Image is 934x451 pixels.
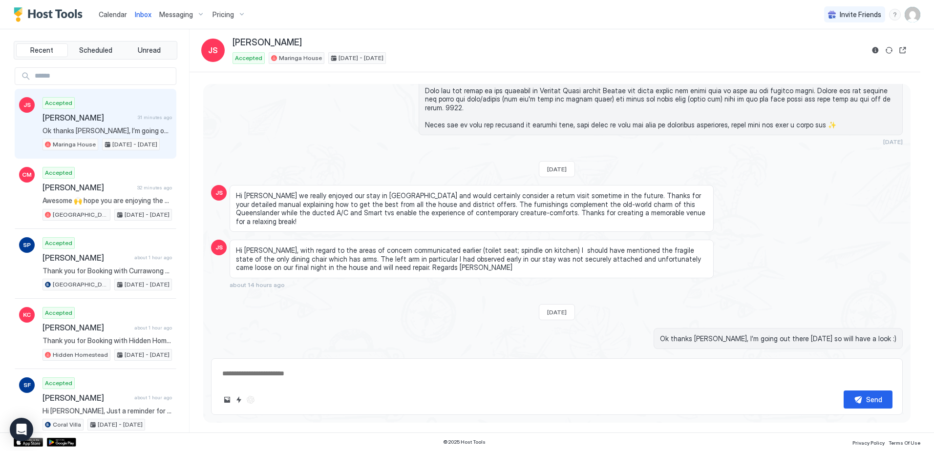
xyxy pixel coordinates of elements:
[135,9,151,20] a: Inbox
[22,170,32,179] span: CM
[889,437,920,447] a: Terms Of Use
[42,113,134,123] span: [PERSON_NAME]
[14,41,177,60] div: tab-group
[112,140,157,149] span: [DATE] - [DATE]
[905,7,920,22] div: User profile
[53,350,108,359] span: Hidden Homestead
[883,138,903,145] span: [DATE]
[235,54,262,62] span: Accepted
[99,9,127,20] a: Calendar
[23,241,31,249] span: SP
[134,254,172,261] span: about 1 hour ago
[42,393,130,403] span: [PERSON_NAME]
[42,253,130,263] span: [PERSON_NAME]
[79,46,112,55] span: Scheduled
[840,10,881,19] span: Invite Friends
[30,46,53,55] span: Recent
[897,44,909,56] button: Open reservation
[23,381,31,389] span: SF
[45,308,72,317] span: Accepted
[45,99,72,107] span: Accepted
[45,239,72,247] span: Accepted
[883,44,895,56] button: Sync reservation
[47,438,76,447] a: Google Play Store
[233,37,302,48] span: [PERSON_NAME]
[45,379,72,388] span: Accepted
[53,210,108,219] span: [GEOGRAPHIC_DATA]
[125,280,170,289] span: [DATE] - [DATE]
[138,46,161,55] span: Unread
[98,420,143,429] span: [DATE] - [DATE]
[844,390,892,409] button: Send
[547,308,567,316] span: [DATE]
[852,437,885,447] a: Privacy Policy
[31,68,176,84] input: Input Field
[208,44,218,56] span: JS
[236,246,707,272] span: Hi [PERSON_NAME], with regard to the areas of concern communicated earlier (toilet seat; spindle ...
[45,168,72,177] span: Accepted
[14,7,87,22] a: Host Tools Logo
[889,9,901,20] div: menu
[159,10,193,19] span: Messaging
[866,394,882,405] div: Send
[279,54,322,62] span: Maringa House
[53,420,81,429] span: Coral Villa
[42,336,172,345] span: Thank you for Booking with Hidden Homestead! Please take a look at the bedroom/bed step up option...
[134,394,172,401] span: about 1 hour ago
[99,10,127,19] span: Calendar
[42,266,172,275] span: Thank you for Booking with Currawong House! Please take a look at the bedroom/bed step up options...
[23,101,31,109] span: JS
[221,394,233,406] button: Upload image
[660,334,896,343] span: Ok thanks [PERSON_NAME], I’m going out there [DATE] so will have a look :)
[339,54,383,62] span: [DATE] - [DATE]
[125,210,170,219] span: [DATE] - [DATE]
[138,114,172,121] span: 31 minutes ago
[42,126,172,135] span: Ok thanks [PERSON_NAME], I’m going out there [DATE] so will have a look :)
[42,183,133,192] span: [PERSON_NAME]
[230,281,285,288] span: about 14 hours ago
[53,140,96,149] span: Maringa House
[42,196,172,205] span: Awesome 🙌 hope you are enjoying the peaceful surrounds
[10,418,33,441] div: Open Intercom Messenger
[889,440,920,446] span: Terms Of Use
[134,325,172,331] span: about 1 hour ago
[125,350,170,359] span: [DATE] - [DATE]
[23,310,31,319] span: KC
[14,438,43,447] a: App Store
[215,188,223,197] span: JS
[135,10,151,19] span: Inbox
[215,243,223,252] span: JS
[443,439,486,445] span: © 2025 Host Tools
[16,43,68,57] button: Recent
[212,10,234,19] span: Pricing
[42,407,172,415] span: Hi [PERSON_NAME], Just a reminder for your upcoming stay at [GEOGRAPHIC_DATA]. I hope you are loo...
[236,191,707,225] span: Hi [PERSON_NAME] we really enjoyed our stay in [GEOGRAPHIC_DATA] and would certainly consider a r...
[547,165,567,173] span: [DATE]
[53,280,108,289] span: [GEOGRAPHIC_DATA]
[123,43,175,57] button: Unread
[137,184,172,191] span: 32 minutes ago
[70,43,122,57] button: Scheduled
[852,440,885,446] span: Privacy Policy
[42,323,130,332] span: [PERSON_NAME]
[870,44,881,56] button: Reservation information
[233,394,245,406] button: Quick reply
